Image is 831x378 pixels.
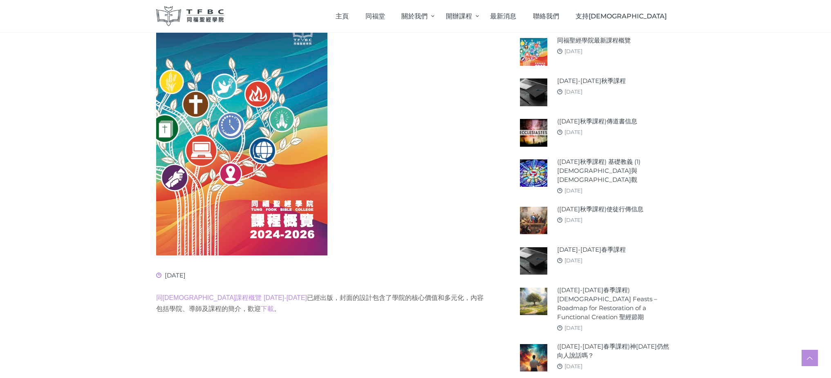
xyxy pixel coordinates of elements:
[567,4,675,28] a: 支持[DEMOGRAPHIC_DATA]
[401,12,428,20] span: 關於我們
[393,4,437,28] a: 關於我們
[520,288,547,315] img: (2024-25年春季課程) Biblical Feasts – Roadmap for Restoration of a Functional Creation 聖經節期
[564,129,582,135] a: [DATE]
[564,187,582,194] a: [DATE]
[156,6,225,26] img: 同福聖經學院 TFBC
[520,78,547,106] img: 2025-26年秋季課程
[533,12,559,20] span: 聯絡我們
[576,12,667,20] span: 支持[DEMOGRAPHIC_DATA]
[564,363,582,369] a: [DATE]
[156,292,487,314] p: 已經出版，封面的設計包含了學院的核心價值和多元化，內容包括學院、導師及課程的簡介，歡迎 。
[564,88,582,95] a: [DATE]
[482,4,525,28] a: 最新消息
[520,119,547,146] img: (2025年秋季課程)傳道書信息
[156,294,307,301] a: 同[DEMOGRAPHIC_DATA]課程概覽 [DATE]-[DATE]
[520,207,547,234] img: (2025年秋季課程)使徒行傳信息
[336,12,349,20] span: 主頁
[446,12,472,20] span: 開辦課程
[365,12,385,20] span: 同福堂
[490,12,516,20] span: 最新消息
[557,286,675,322] a: ([DATE]-[DATE]春季課程) [DEMOGRAPHIC_DATA] Feasts – Roadmap for Restoration of a Functional Creation ...
[564,257,582,264] a: [DATE]
[557,342,675,360] a: ([DATE]-[DATE]春季課程)神[DATE]仍然向人說話嗎？
[524,4,567,28] a: 聯絡我們
[520,159,547,187] img: (2025年秋季課程) 基礎教義 (1) 聖靈觀與教會觀
[520,344,547,371] img: (2024-25年春季課程)神今天仍然向人說話嗎？
[557,117,637,126] a: ([DATE]秋季課程)傳道書信息
[564,217,582,223] a: [DATE]
[557,36,631,45] a: 同福聖經學院最新課程概覽
[357,4,393,28] a: 同福堂
[802,350,818,366] a: Scroll to top
[261,305,274,312] a: 下載
[520,38,547,65] img: 同福聖經學院最新課程概覽
[564,48,582,54] a: [DATE]
[156,271,186,279] span: [DATE]
[564,324,582,331] a: [DATE]
[557,205,643,214] a: ([DATE]秋季課程)使徒行傳信息
[557,245,626,254] a: [DATE]-[DATE]春季課程
[437,4,482,28] a: 開辦課程
[520,247,547,275] img: 2024-25年春季課程
[327,4,357,28] a: 主頁
[557,76,626,85] a: [DATE]-[DATE]秋季課程
[557,157,675,184] a: ([DATE]秋季課程) 基礎教義 (1) [DEMOGRAPHIC_DATA]與[DEMOGRAPHIC_DATA]觀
